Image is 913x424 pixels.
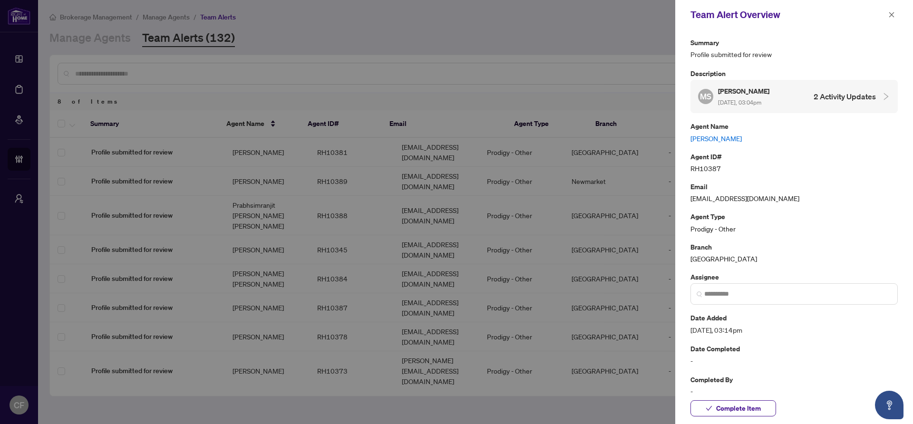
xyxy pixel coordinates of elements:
[690,133,898,144] a: [PERSON_NAME]
[690,8,885,22] div: Team Alert Overview
[690,121,898,132] p: Agent Name
[690,49,898,60] span: Profile submitted for review
[700,90,711,103] span: MS
[690,271,898,282] p: Assignee
[690,374,898,385] p: Completed By
[690,343,898,354] p: Date Completed
[690,181,898,203] div: [EMAIL_ADDRESS][DOMAIN_NAME]
[690,80,898,113] div: MS[PERSON_NAME] [DATE], 03:04pm2 Activity Updates
[690,68,898,79] p: Description
[690,400,776,416] button: Complete Item
[690,312,898,323] p: Date Added
[690,356,898,366] span: -
[718,99,761,106] span: [DATE], 03:04pm
[690,151,898,162] p: Agent ID#
[697,291,702,297] img: search_icon
[690,181,898,192] p: Email
[814,91,876,102] h4: 2 Activity Updates
[716,401,761,416] span: Complete Item
[690,325,898,336] span: [DATE], 03:14pm
[690,241,898,264] div: [GEOGRAPHIC_DATA]
[690,211,898,233] div: Prodigy - Other
[706,405,712,412] span: check
[690,151,898,173] div: RH10387
[888,11,895,18] span: close
[875,391,903,419] button: Open asap
[882,92,890,101] span: collapsed
[690,386,898,397] span: -
[690,241,898,252] p: Branch
[690,37,898,48] p: Summary
[718,86,771,96] h5: [PERSON_NAME]
[690,211,898,222] p: Agent Type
